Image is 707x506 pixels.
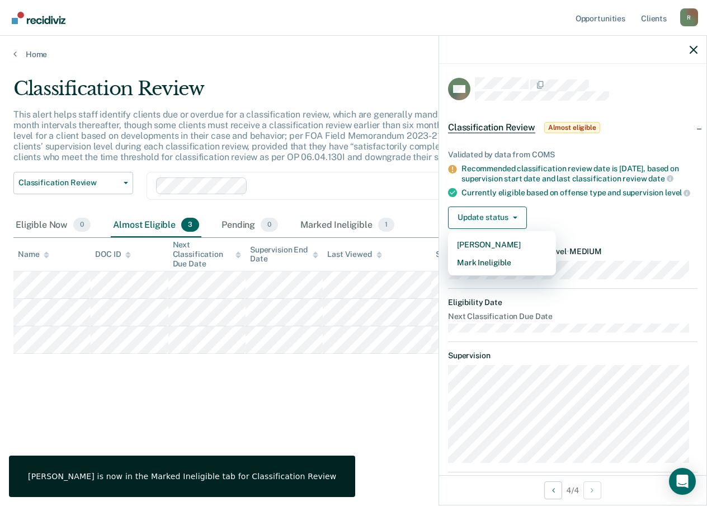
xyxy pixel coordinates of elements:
[461,164,697,183] div: Recommended classification review date is [DATE], based on supervision start date and last classi...
[298,213,397,238] div: Marked Ineligible
[18,178,119,188] span: Classification Review
[544,481,562,499] button: Previous Opportunity
[448,122,535,133] span: Classification Review
[680,8,698,26] button: Profile dropdown button
[669,468,696,495] div: Open Intercom Messenger
[95,250,131,259] div: DOC ID
[448,236,556,254] button: [PERSON_NAME]
[439,110,706,146] div: Classification ReviewAlmost eligible
[439,475,706,505] div: 4 / 4
[448,254,556,271] button: Mark Ineligible
[13,77,650,109] div: Classification Review
[111,213,201,238] div: Almost Eligible
[461,188,697,198] div: Currently eligible based on offense type and supervision
[448,150,697,160] div: Validated by data from COMS
[181,218,199,232] span: 3
[567,247,569,256] span: •
[448,298,697,307] dt: Eligibility Date
[448,207,527,229] button: Update status
[13,213,93,238] div: Eligible Now
[13,109,649,163] p: This alert helps staff identify clients due or overdue for a classification review, which are gen...
[219,213,280,238] div: Pending
[250,245,318,264] div: Supervision End Date
[12,12,65,24] img: Recidiviz
[448,312,697,321] dt: Next Classification Due Date
[13,49,694,59] a: Home
[680,8,698,26] div: R
[18,250,49,259] div: Name
[28,471,336,481] div: [PERSON_NAME] is now in the Marked Ineligible tab for Classification Review
[173,240,241,268] div: Next Classification Due Date
[261,218,278,232] span: 0
[665,188,690,197] span: level
[448,247,697,256] dt: Recommended Supervision Level MEDIUM
[544,122,600,133] span: Almost eligible
[436,250,460,259] div: Status
[583,481,601,499] button: Next Opportunity
[327,250,381,259] div: Last Viewed
[378,218,394,232] span: 1
[448,351,697,360] dt: Supervision
[73,218,91,232] span: 0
